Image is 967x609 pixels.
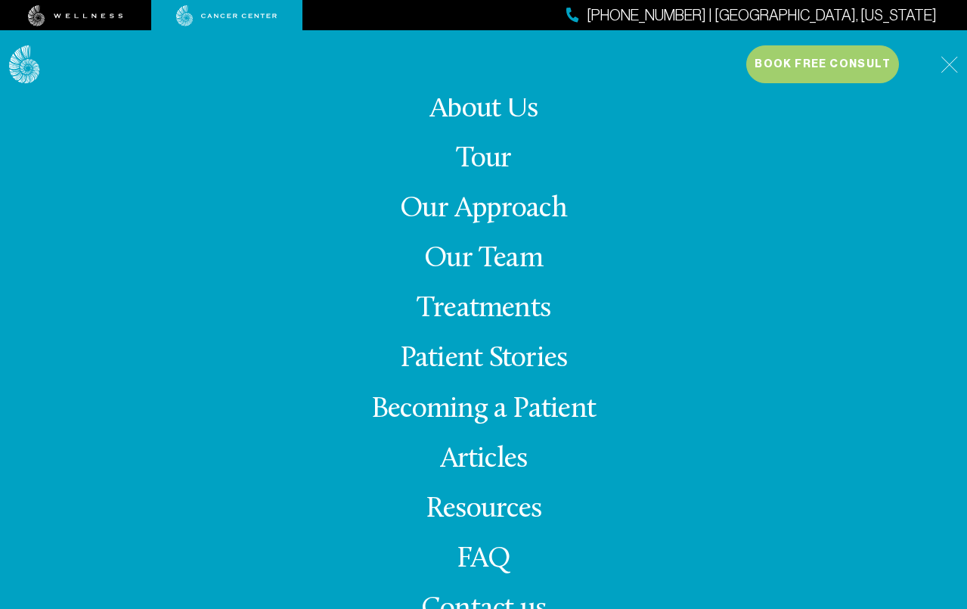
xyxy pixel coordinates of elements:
[457,545,511,574] a: FAQ
[429,95,538,124] a: About Us
[941,56,958,73] img: icon-hamburger
[424,244,543,274] a: Our Team
[440,445,528,474] a: Articles
[426,495,541,524] a: Resources
[400,344,568,374] a: Patient Stories
[566,5,937,26] a: [PHONE_NUMBER] | [GEOGRAPHIC_DATA], [US_STATE]
[456,144,512,174] a: Tour
[371,395,596,424] a: Becoming a Patient
[9,45,40,84] img: logo
[680,92,967,609] iframe: To enrich screen reader interactions, please activate Accessibility in Grammarly extension settings
[746,45,899,83] button: Book Free Consult
[176,5,277,26] img: cancer center
[28,5,123,26] img: wellness
[400,194,567,224] a: Our Approach
[587,5,937,26] span: [PHONE_NUMBER] | [GEOGRAPHIC_DATA], [US_STATE]
[417,294,550,324] a: Treatments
